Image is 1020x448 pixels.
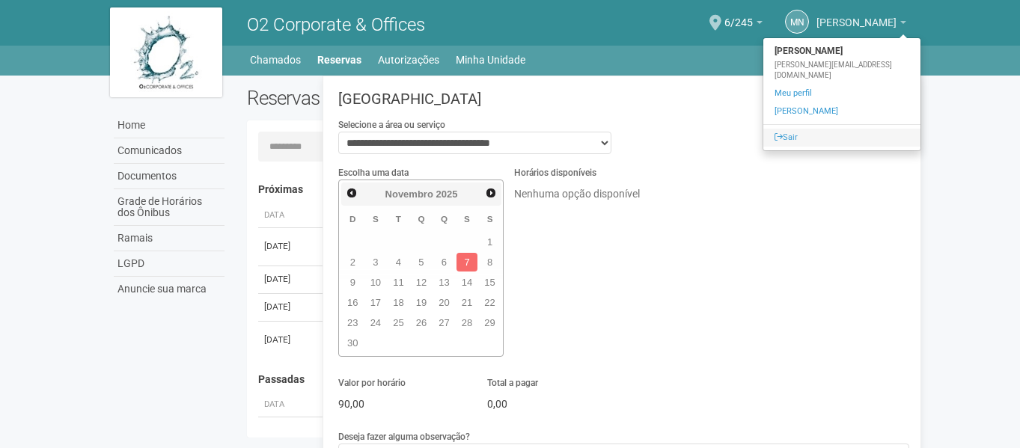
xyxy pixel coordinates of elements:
a: Sair [763,129,920,147]
div: [PERSON_NAME][EMAIL_ADDRESS][DOMAIN_NAME] [763,60,920,81]
a: 21 [456,293,478,312]
a: 18 [388,293,409,312]
a: 11 [388,273,409,292]
span: 6/245 [724,2,753,28]
span: Quarta [418,214,424,224]
a: LGPD [114,251,225,277]
th: Área ou Serviço [318,203,750,228]
a: 24 [365,313,387,332]
span: Domingo [349,214,355,224]
a: 4 [388,253,409,271]
a: 1 [479,233,501,251]
span: Terça [396,214,401,224]
td: Sala de Reunião Interna 1 Bloco 4 (até 30 pessoas) [318,227,750,266]
a: 25 [388,313,409,332]
p: 90,00 [338,397,464,411]
a: Anuncie sua marca [114,277,225,301]
a: 2 [342,253,364,271]
a: 7 [456,253,478,271]
h4: Próximas [258,184,900,195]
span: 2025 [436,188,457,200]
img: logo.jpg [110,7,222,97]
a: Comunicados [114,138,225,164]
a: Autorizações [378,49,439,70]
a: 16 [342,293,364,312]
a: Meu perfil [763,85,920,102]
span: Próximo [485,187,497,199]
a: 28 [456,313,478,332]
a: 10 [365,273,387,292]
td: [DATE] [258,293,318,321]
p: Nenhuma opção disponível [514,187,739,200]
a: 17 [365,293,387,312]
a: 12 [411,273,433,292]
a: 9 [342,273,364,292]
span: Anterior [346,187,358,199]
a: Home [114,113,225,138]
a: MN [785,10,809,34]
a: 19 [411,293,433,312]
strong: [PERSON_NAME] [763,42,920,60]
span: Mariana Neves Cabral Molisani Mendonça [816,2,897,28]
a: 15 [479,273,501,292]
span: Quinta [441,214,448,224]
a: [PERSON_NAME] [816,19,906,31]
a: Reservas [317,49,361,70]
h4: Passadas [258,374,900,385]
p: 0,00 [487,397,613,411]
a: Minha Unidade [456,49,525,70]
th: Data [258,203,318,228]
a: 20 [433,293,455,312]
a: Documentos [114,164,225,189]
th: Data [258,393,318,417]
label: Total a pagar [487,376,538,390]
a: Chamados [250,49,301,70]
label: Horários disponíveis [514,166,596,179]
td: [DATE] [258,266,318,293]
h2: Reservas [247,87,567,109]
a: 29 [479,313,501,332]
a: Anterior [343,184,360,201]
a: 13 [433,273,455,292]
a: Ramais [114,226,225,251]
label: Valor por horário [338,376,406,390]
label: Escolha uma data [338,166,409,179]
a: 27 [433,313,455,332]
a: Grade de Horários dos Ônibus [114,189,225,226]
td: Área Coffee Break (Pré-Função) Bloco 2 [318,293,750,321]
span: O2 Corporate & Offices [247,14,425,35]
a: 3 [365,253,387,271]
a: 5 [411,253,433,271]
td: Área Coffee Break (Pré-Função) Bloco 4 [318,321,750,359]
a: 6/245 [724,19,763,31]
a: [PERSON_NAME] [763,102,920,120]
th: Área ou Serviço [318,393,750,417]
span: Sexta [464,214,470,224]
a: 8 [479,253,501,271]
td: [DATE] [258,321,318,359]
a: Próximo [483,184,500,201]
label: Deseja fazer alguma observação? [338,430,470,444]
a: 22 [479,293,501,312]
td: Sala de Reunião Interna 2 Bloco 2 (até 30 pessoas) [318,266,750,293]
a: 23 [342,313,364,332]
a: 6 [433,253,455,271]
h3: [GEOGRAPHIC_DATA] [338,91,909,106]
span: Segunda [373,214,379,224]
span: Sábado [487,214,493,224]
span: Novembro [385,188,433,200]
a: 26 [411,313,433,332]
a: 14 [456,273,478,292]
a: 30 [342,334,364,352]
td: [DATE] [258,227,318,266]
label: Selecione a área ou serviço [338,118,445,132]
